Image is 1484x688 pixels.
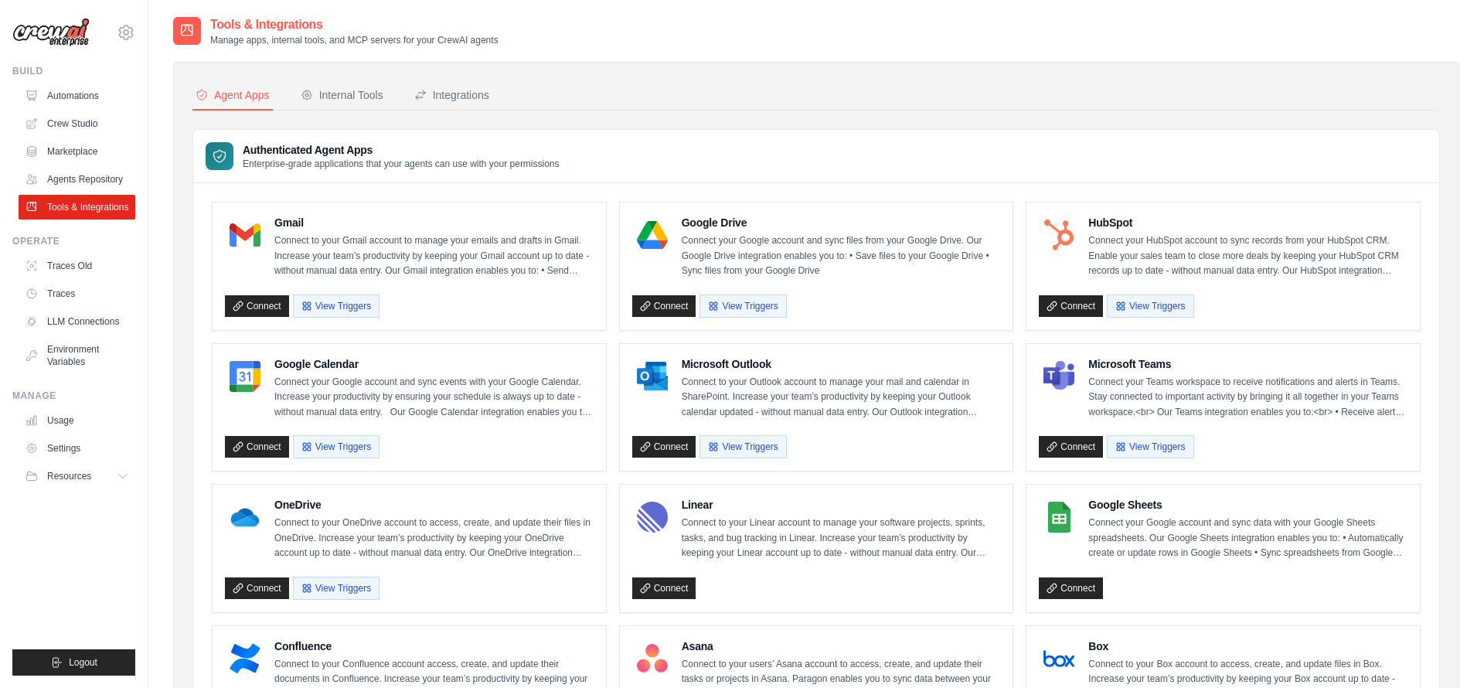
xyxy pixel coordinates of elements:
[298,81,386,111] button: Internal Tools
[293,435,380,458] button: View Triggers
[637,220,668,250] img: Google Drive Logo
[12,235,135,247] div: Operate
[225,577,289,599] a: Connect
[414,87,489,103] div: Integrations
[1088,516,1407,561] p: Connect your Google account and sync data with your Google Sheets spreadsheets. Our Google Sheets...
[19,167,135,192] a: Agents Repository
[1043,220,1074,250] img: HubSpot Logo
[19,83,135,108] a: Automations
[1039,295,1103,317] a: Connect
[19,195,135,220] a: Tools & Integrations
[19,464,135,489] button: Resources
[682,375,1001,421] p: Connect to your Outlook account to manage your mail and calendar in SharePoint. Increase your tea...
[301,87,383,103] div: Internal Tools
[682,639,1001,654] h4: Asana
[274,639,594,654] h4: Confluence
[682,497,1001,513] h4: Linear
[637,643,668,674] img: Asana Logo
[69,656,97,669] span: Logout
[699,435,786,458] button: View Triggers
[637,502,668,533] img: Linear Logo
[210,15,499,34] h2: Tools & Integrations
[19,111,135,136] a: Crew Studio
[632,436,696,458] a: Connect
[637,361,668,392] img: Microsoft Outlook Logo
[19,309,135,334] a: LLM Connections
[230,361,260,392] img: Google Calendar Logo
[682,233,1001,279] p: Connect your Google account and sync files from your Google Drive. Our Google Drive integration e...
[1088,356,1407,372] h4: Microsoft Teams
[632,295,696,317] a: Connect
[230,502,260,533] img: OneDrive Logo
[1088,497,1407,513] h4: Google Sheets
[243,158,560,170] p: Enterprise-grade applications that your agents can use with your permissions
[1043,502,1074,533] img: Google Sheets Logo
[1107,435,1193,458] button: View Triggers
[699,295,786,318] button: View Triggers
[682,215,1001,230] h4: Google Drive
[1043,361,1074,392] img: Microsoft Teams Logo
[1088,233,1407,279] p: Connect your HubSpot account to sync records from your HubSpot CRM. Enable your sales team to clo...
[682,356,1001,372] h4: Microsoft Outlook
[243,142,560,158] h3: Authenticated Agent Apps
[1088,639,1407,654] h4: Box
[274,375,594,421] p: Connect your Google account and sync events with your Google Calendar. Increase your productivity...
[12,65,135,77] div: Build
[19,337,135,374] a: Environment Variables
[293,577,380,600] button: View Triggers
[47,470,91,482] span: Resources
[274,233,594,279] p: Connect to your Gmail account to manage your emails and drafts in Gmail. Increase your team’s pro...
[19,254,135,278] a: Traces Old
[12,649,135,676] button: Logout
[1088,375,1407,421] p: Connect your Teams workspace to receive notifications and alerts in Teams. Stay connected to impo...
[274,516,594,561] p: Connect to your OneDrive account to access, create, and update their files in OneDrive. Increase ...
[632,577,696,599] a: Connect
[12,390,135,402] div: Manage
[19,408,135,433] a: Usage
[225,436,289,458] a: Connect
[230,220,260,250] img: Gmail Logo
[1088,215,1407,230] h4: HubSpot
[19,436,135,461] a: Settings
[682,516,1001,561] p: Connect to your Linear account to manage your software projects, sprints, tasks, and bug tracking...
[274,215,594,230] h4: Gmail
[1039,577,1103,599] a: Connect
[19,139,135,164] a: Marketplace
[225,295,289,317] a: Connect
[19,281,135,306] a: Traces
[274,356,594,372] h4: Google Calendar
[192,81,273,111] button: Agent Apps
[1043,643,1074,674] img: Box Logo
[1107,295,1193,318] button: View Triggers
[12,18,90,47] img: Logo
[274,497,594,513] h4: OneDrive
[1039,436,1103,458] a: Connect
[293,295,380,318] button: View Triggers
[230,643,260,674] img: Confluence Logo
[210,34,499,46] p: Manage apps, internal tools, and MCP servers for your CrewAI agents
[196,87,270,103] div: Agent Apps
[411,81,492,111] button: Integrations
